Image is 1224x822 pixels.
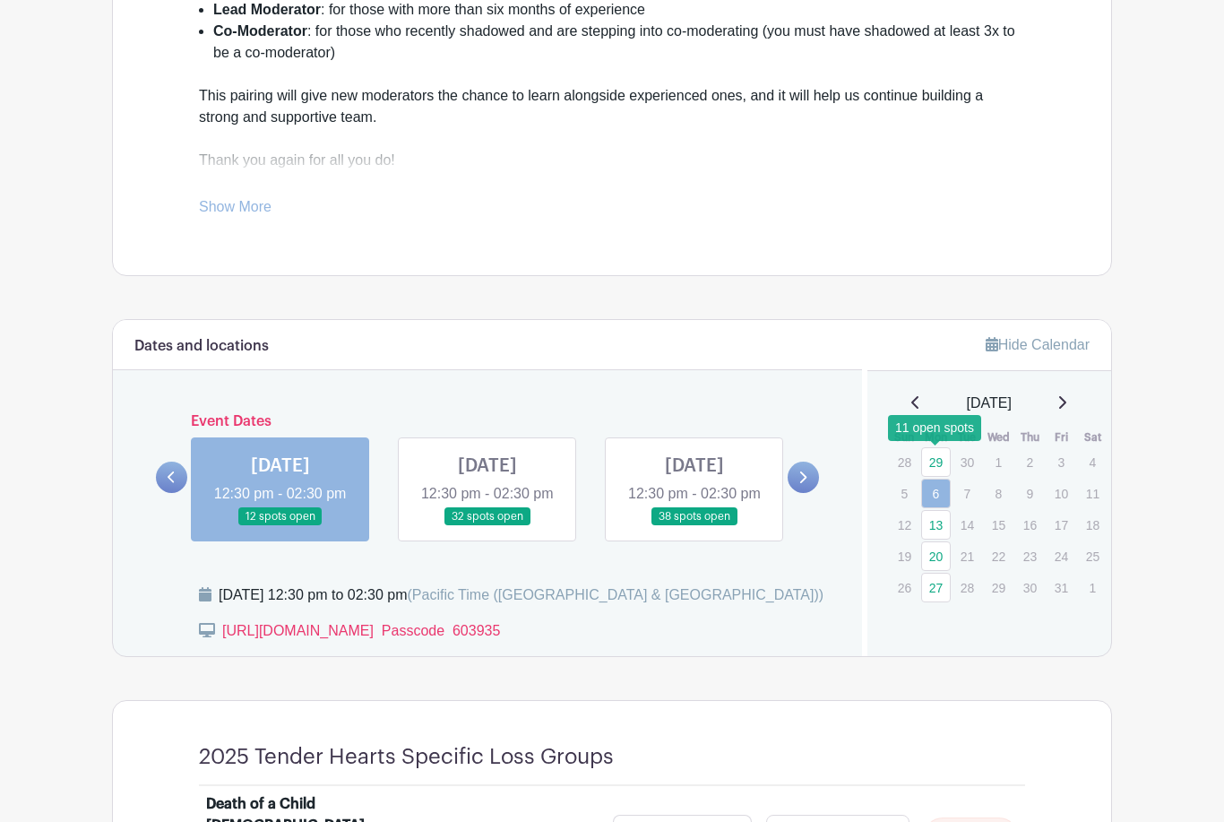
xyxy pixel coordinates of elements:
div: 11 open spots [888,415,981,441]
p: 19 [890,542,919,570]
li: : for those who recently shadowed and are stepping into co-moderating (you must have shadowed at ... [213,21,1025,85]
p: 16 [1015,511,1045,539]
span: [DATE] [967,393,1012,414]
a: 13 [921,510,951,540]
p: 1 [984,448,1013,476]
h6: Event Dates [187,413,788,430]
th: Fri [1046,428,1077,446]
p: 17 [1047,511,1076,539]
a: Show More [199,199,272,221]
p: 30 [952,448,982,476]
p: 2 [1015,448,1045,476]
p: 12 [890,511,919,539]
p: 18 [1078,511,1108,539]
p: 26 [890,574,919,601]
th: Thu [1014,428,1046,446]
p: 9 [1015,480,1045,507]
p: 5 [890,480,919,507]
p: 28 [952,574,982,601]
p: 7 [952,480,982,507]
div: [DATE] 12:30 pm to 02:30 pm [219,584,823,606]
th: Sat [1077,428,1108,446]
p: 14 [952,511,982,539]
p: 25 [1078,542,1108,570]
p: 10 [1047,480,1076,507]
p: 11 [1078,480,1108,507]
p: 29 [984,574,1013,601]
p: 3 [1047,448,1076,476]
p: 22 [984,542,1013,570]
strong: Co-Moderator [213,23,307,39]
p: 4 [1078,448,1108,476]
p: 24 [1047,542,1076,570]
p: 23 [1015,542,1045,570]
span: (Pacific Time ([GEOGRAPHIC_DATA] & [GEOGRAPHIC_DATA])) [407,587,823,602]
p: 21 [952,542,982,570]
a: 6 [921,479,951,508]
th: Wed [983,428,1014,446]
p: 31 [1047,574,1076,601]
p: 8 [984,480,1013,507]
a: Hide Calendar [986,337,1090,352]
strong: Lead Moderator [213,2,321,17]
a: 20 [921,541,951,571]
div: This pairing will give new moderators the chance to learn alongside experienced ones, and it will... [199,85,1025,257]
p: 30 [1015,574,1045,601]
a: [URL][DOMAIN_NAME] Passcode 603935 [222,623,500,638]
p: 1 [1078,574,1108,601]
a: 29 [921,447,951,477]
p: 28 [890,448,919,476]
h6: Dates and locations [134,338,269,355]
h4: 2025 Tender Hearts Specific Loss Groups [199,744,614,770]
p: 15 [984,511,1013,539]
a: 27 [921,573,951,602]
